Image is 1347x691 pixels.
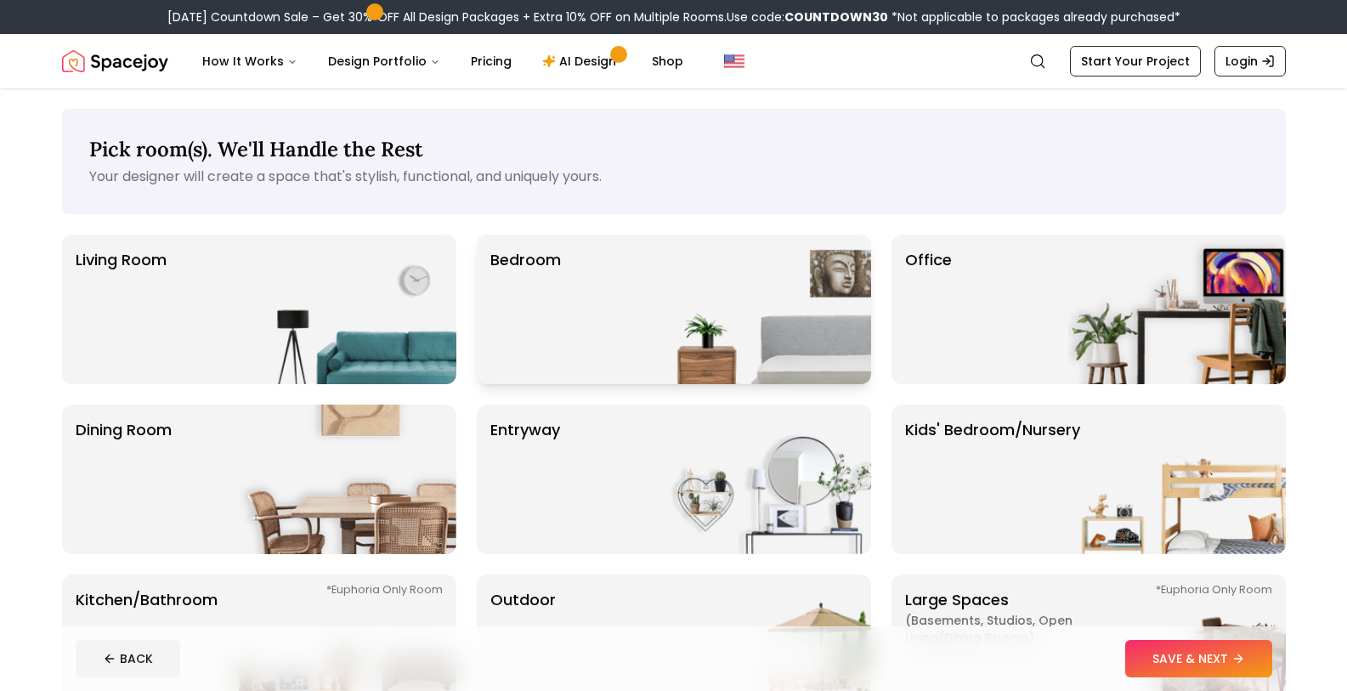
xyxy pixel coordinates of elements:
span: Use code: [727,8,888,25]
button: How It Works [189,44,311,78]
a: Login [1214,46,1286,76]
a: Shop [638,44,697,78]
p: Office [905,248,952,371]
a: Spacejoy [62,44,168,78]
p: Dining Room [76,418,172,541]
img: Dining Room [239,405,456,554]
a: Start Your Project [1070,46,1201,76]
a: AI Design [529,44,635,78]
img: Spacejoy Logo [62,44,168,78]
nav: Main [189,44,697,78]
button: Design Portfolio [314,44,454,78]
img: Office [1068,235,1286,384]
img: entryway [654,405,871,554]
span: *Not applicable to packages already purchased* [888,8,1180,25]
div: [DATE] Countdown Sale – Get 30% OFF All Design Packages + Extra 10% OFF on Multiple Rooms. [167,8,1180,25]
span: Pick room(s). We'll Handle the Rest [89,136,423,162]
p: Living Room [76,248,167,371]
p: entryway [490,418,560,541]
img: United States [724,51,744,71]
button: SAVE & NEXT [1125,640,1272,677]
img: Bedroom [654,235,871,384]
nav: Global [62,34,1286,88]
img: Living Room [239,235,456,384]
a: Pricing [457,44,525,78]
span: ( Basements, Studios, Open living/dining rooms ) [905,612,1118,646]
p: Your designer will create a space that's stylish, functional, and uniquely yours. [89,167,1259,187]
b: COUNTDOWN30 [784,8,888,25]
p: Bedroom [490,248,561,371]
img: Kids' Bedroom/Nursery [1068,405,1286,554]
button: BACK [76,640,180,677]
p: Kids' Bedroom/Nursery [905,418,1080,541]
